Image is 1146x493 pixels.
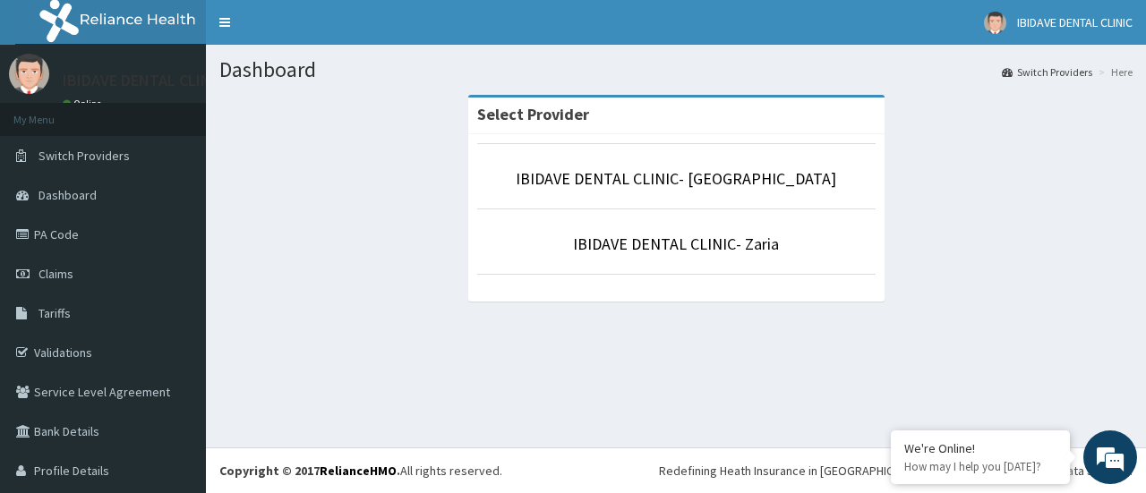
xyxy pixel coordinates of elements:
img: d_794563401_company_1708531726252_794563401 [33,89,73,134]
span: We're online! [104,138,247,319]
footer: All rights reserved. [206,447,1146,493]
p: How may I help you today? [904,459,1056,474]
div: We're Online! [904,440,1056,456]
a: IBIDAVE DENTAL CLINIC- Zaria [573,234,779,254]
span: Tariffs [38,305,71,321]
div: Minimize live chat window [294,9,337,52]
a: Online [63,98,106,110]
li: Here [1094,64,1133,80]
a: IBIDAVE DENTAL CLINIC- [GEOGRAPHIC_DATA] [516,168,836,189]
a: Switch Providers [1002,64,1092,80]
span: IBIDAVE DENTAL CLINIC [1017,14,1133,30]
div: Chat with us now [93,100,301,123]
p: IBIDAVE DENTAL CLINIC [63,72,225,89]
textarea: Type your message and hit 'Enter' [9,314,341,377]
img: User Image [984,12,1006,34]
a: RelianceHMO [320,463,397,479]
h1: Dashboard [219,58,1133,81]
span: Switch Providers [38,148,130,164]
div: Redefining Heath Insurance in [GEOGRAPHIC_DATA] using Telemedicine and Data Science! [659,462,1133,480]
strong: Select Provider [477,104,589,124]
strong: Copyright © 2017 . [219,463,400,479]
span: Dashboard [38,187,97,203]
img: User Image [9,54,49,94]
span: Claims [38,266,73,282]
